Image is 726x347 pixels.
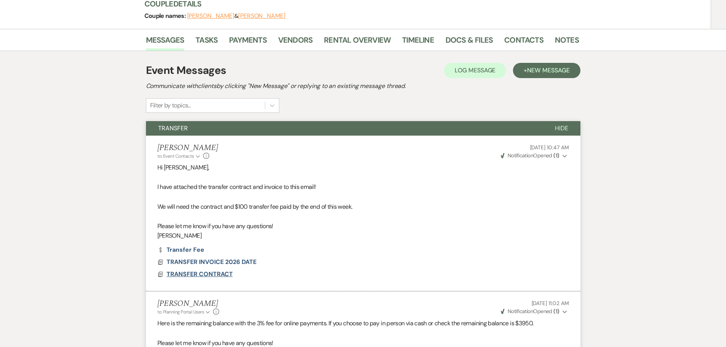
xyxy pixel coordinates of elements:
p: I have attached the transfer contract and invoice to this email! [157,182,569,192]
a: Vendors [278,34,313,51]
p: Hi [PERSON_NAME], [157,163,569,173]
span: [DATE] 11:02 AM [532,300,569,307]
a: Tasks [196,34,218,51]
strong: ( 1 ) [553,152,559,159]
button: +New Message [513,63,580,78]
p: We will need the contract and $100 transfer fee paid by the end of this week. [157,202,569,212]
span: to: Event Contacts [157,153,194,159]
div: Filter by topics... [150,101,191,110]
span: [DATE] 10:47 AM [530,144,569,151]
button: to: Event Contacts [157,153,201,160]
h1: Event Messages [146,62,226,78]
span: & [187,12,285,20]
a: Timeline [402,34,434,51]
span: Notification [508,152,533,159]
span: Log Message [455,66,495,74]
button: TRANSFER CONTRACT [167,270,235,279]
p: [PERSON_NAME] [157,231,569,241]
button: NotificationOpened (1) [500,307,569,315]
button: [PERSON_NAME] [238,13,285,19]
span: to: Planning Portal Users [157,309,204,315]
a: Rental Overview [324,34,391,51]
p: Here is the remaining balance with the 3% fee for online payments. If you choose to pay in person... [157,318,569,328]
p: Please let me know if you have any questions! [157,221,569,231]
button: to: Planning Portal Users [157,309,212,315]
strong: ( 1 ) [553,308,559,315]
span: Hide [555,124,568,132]
a: Payments [229,34,267,51]
span: Couple names: [144,12,187,20]
h2: Communicate with clients by clicking "New Message" or replying to an existing message thread. [146,82,580,91]
button: TRANSFER [146,121,543,136]
a: Messages [146,34,184,51]
a: Contacts [504,34,543,51]
button: TRANSFER INVOICE 2026 DATE [167,257,258,267]
h5: [PERSON_NAME] [157,299,220,309]
span: Notification [508,308,533,315]
span: TRANSFER CONTRACT [167,270,233,278]
a: Notes [555,34,579,51]
h5: [PERSON_NAME] [157,143,218,153]
button: [PERSON_NAME] [187,13,234,19]
span: Opened [501,308,559,315]
span: New Message [527,66,569,74]
button: Log Message [444,63,506,78]
a: Docs & Files [446,34,493,51]
span: Opened [501,152,559,159]
button: Hide [543,121,580,136]
button: NotificationOpened (1) [500,152,569,160]
a: Transfer Fee [157,247,204,253]
span: TRANSFER [158,124,188,132]
span: TRANSFER INVOICE 2026 DATE [167,258,256,266]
